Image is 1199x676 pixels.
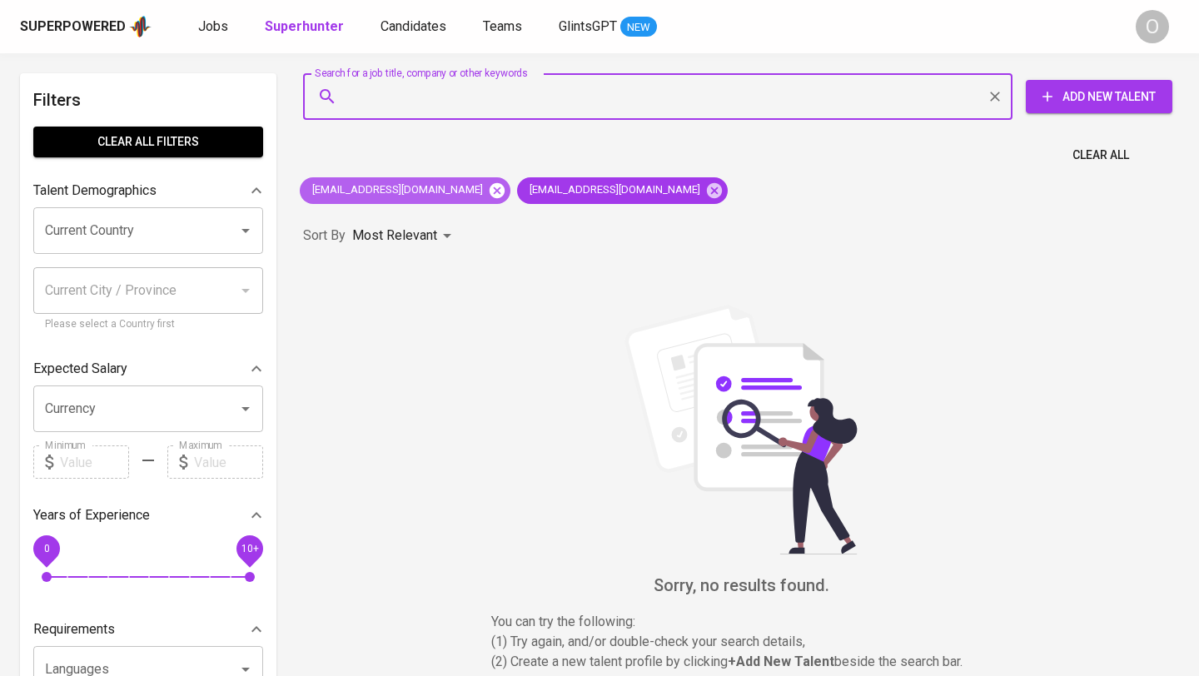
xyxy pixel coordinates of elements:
[620,19,657,36] span: NEW
[198,18,228,34] span: Jobs
[129,14,152,39] img: app logo
[559,17,657,37] a: GlintsGPT NEW
[303,572,1179,599] h6: Sorry, no results found.
[60,445,129,479] input: Value
[483,17,525,37] a: Teams
[47,132,250,152] span: Clear All filters
[1136,10,1169,43] div: O
[352,221,457,251] div: Most Relevant
[381,17,450,37] a: Candidates
[1039,87,1159,107] span: Add New Talent
[517,182,710,198] span: [EMAIL_ADDRESS][DOMAIN_NAME]
[234,219,257,242] button: Open
[241,543,258,554] span: 10+
[33,499,263,532] div: Years of Experience
[728,654,834,669] b: + Add New Talent
[33,613,263,646] div: Requirements
[616,305,866,554] img: file_searching.svg
[559,18,617,34] span: GlintsGPT
[33,359,127,379] p: Expected Salary
[20,14,152,39] a: Superpoweredapp logo
[198,17,231,37] a: Jobs
[33,505,150,525] p: Years of Experience
[491,612,991,632] p: You can try the following :
[491,632,991,652] p: (1) Try again, and/or double-check your search details,
[33,174,263,207] div: Talent Demographics
[303,226,346,246] p: Sort By
[33,87,263,113] h6: Filters
[45,316,251,333] p: Please select a Country first
[1072,145,1129,166] span: Clear All
[517,177,728,204] div: [EMAIL_ADDRESS][DOMAIN_NAME]
[33,127,263,157] button: Clear All filters
[33,352,263,385] div: Expected Salary
[234,397,257,420] button: Open
[33,181,157,201] p: Talent Demographics
[265,17,347,37] a: Superhunter
[483,18,522,34] span: Teams
[300,182,493,198] span: [EMAIL_ADDRESS][DOMAIN_NAME]
[20,17,126,37] div: Superpowered
[194,445,263,479] input: Value
[381,18,446,34] span: Candidates
[300,177,510,204] div: [EMAIL_ADDRESS][DOMAIN_NAME]
[983,85,1007,108] button: Clear
[1066,140,1136,171] button: Clear All
[491,652,991,672] p: (2) Create a new talent profile by clicking beside the search bar.
[265,18,344,34] b: Superhunter
[33,619,115,639] p: Requirements
[1026,80,1172,113] button: Add New Talent
[43,543,49,554] span: 0
[352,226,437,246] p: Most Relevant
